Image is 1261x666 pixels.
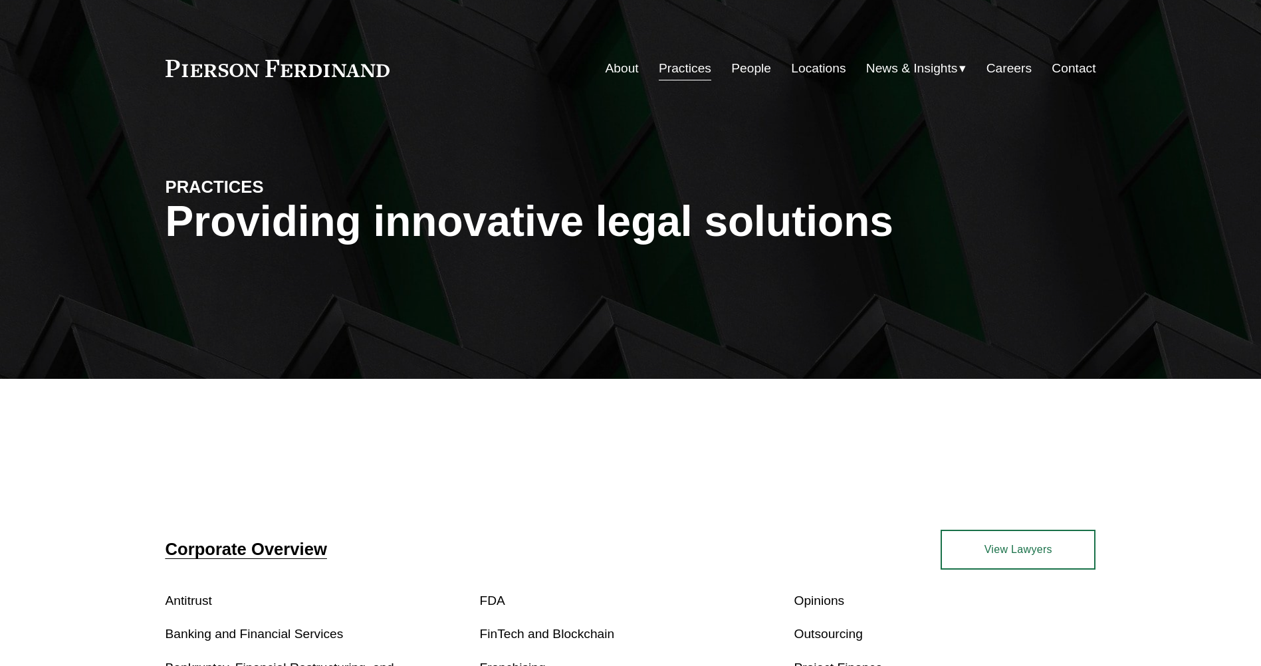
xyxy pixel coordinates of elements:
[941,530,1095,570] a: View Lawyers
[1052,56,1095,81] a: Contact
[794,594,844,608] a: Opinions
[166,627,344,641] a: Banking and Financial Services
[166,594,212,608] a: Antitrust
[659,56,711,81] a: Practices
[791,56,846,81] a: Locations
[606,56,639,81] a: About
[794,627,862,641] a: Outsourcing
[480,594,505,608] a: FDA
[166,176,398,197] h4: PRACTICES
[731,56,771,81] a: People
[986,56,1032,81] a: Careers
[480,627,615,641] a: FinTech and Blockchain
[866,57,958,80] span: News & Insights
[166,197,1096,246] h1: Providing innovative legal solutions
[166,540,327,558] a: Corporate Overview
[866,56,967,81] a: folder dropdown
